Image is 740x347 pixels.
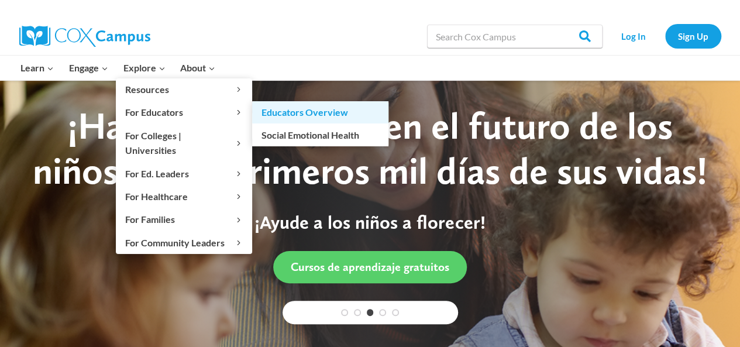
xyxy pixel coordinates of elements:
img: Cox Campus [19,26,150,47]
button: Child menu of For Families [116,208,252,231]
a: 4 [379,309,386,316]
div: ¡Haz una diferencia en el futuro de los niños en los primeros mil días de sus vidas! [23,104,717,194]
nav: Secondary Navigation [608,24,721,48]
span: Cursos de aprendizaje gratuitos [291,260,449,274]
button: Child menu of For Community Leaders [116,231,252,253]
button: Child menu of For Colleges | Universities [116,124,252,162]
a: 1 [341,309,348,316]
button: Child menu of For Educators [116,101,252,123]
a: 2 [354,309,361,316]
button: Child menu of About [173,56,223,80]
a: Cursos de aprendizaje gratuitos [273,251,467,283]
button: Child menu of Explore [116,56,173,80]
nav: Primary Navigation [13,56,223,80]
a: Sign Up [665,24,721,48]
a: 3 [367,309,374,316]
button: Child menu of Engage [61,56,116,80]
a: Log In [608,24,659,48]
input: Search Cox Campus [427,25,603,48]
p: ¡Ayude a los niños a florecer! [23,211,717,233]
button: Child menu of Resources [116,78,252,101]
a: Educators Overview [252,101,388,123]
a: Social Emotional Health [252,123,388,146]
a: 5 [392,309,399,316]
button: Child menu of For Healthcare [116,185,252,208]
button: Child menu of For Ed. Leaders [116,162,252,184]
button: Child menu of Learn [13,56,62,80]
